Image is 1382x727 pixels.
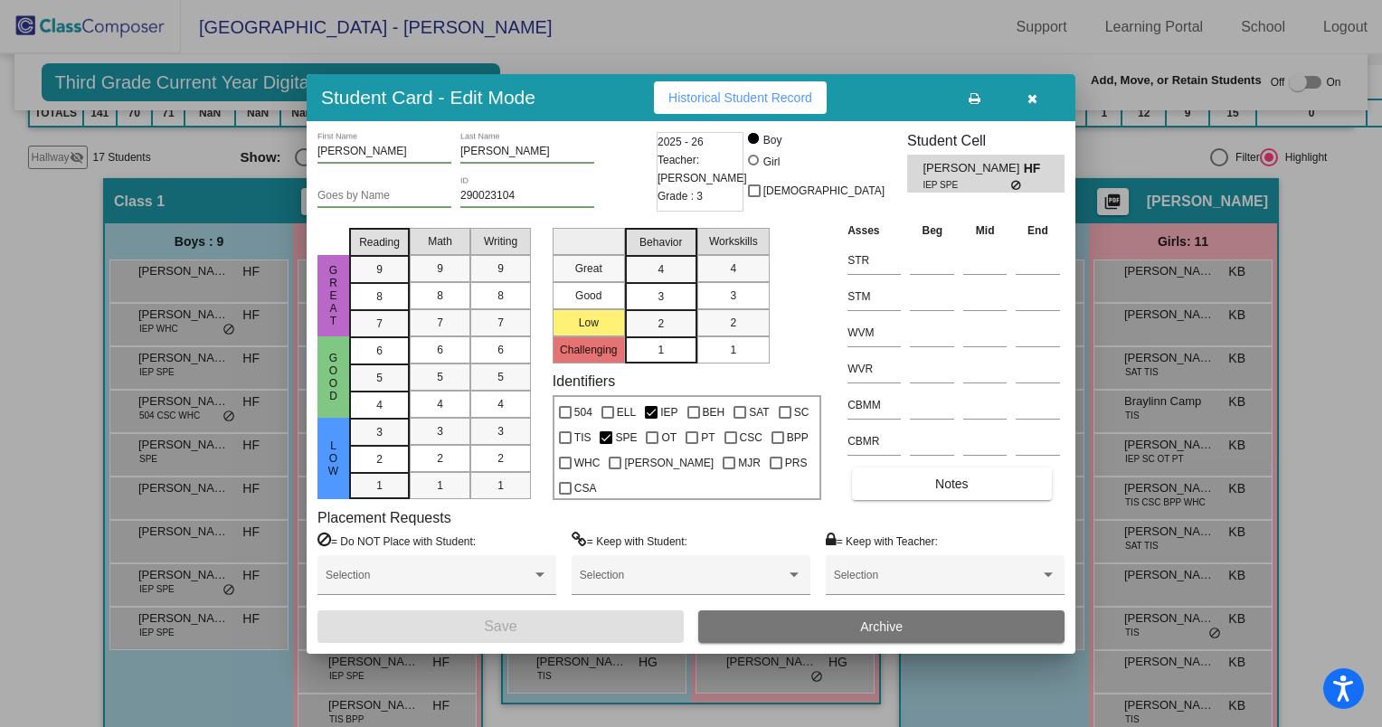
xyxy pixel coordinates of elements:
span: Good [326,352,342,402]
span: Archive [860,619,903,634]
label: Placement Requests [317,509,451,526]
span: 5 [376,370,383,386]
span: Workskills [709,233,758,250]
span: 8 [437,288,443,304]
span: SC [794,401,809,423]
th: Asses [843,221,905,241]
span: 2 [497,450,504,467]
span: 9 [376,261,383,278]
label: Identifiers [553,373,615,390]
span: 9 [437,260,443,277]
span: Math [428,233,452,250]
span: 5 [497,369,504,385]
span: TIS [574,427,592,448]
label: = Keep with Teacher: [826,532,938,550]
span: Writing [484,233,517,250]
span: BEH [703,401,725,423]
span: 6 [497,342,504,358]
span: IEP [660,401,677,423]
span: 8 [376,288,383,305]
input: assessment [847,247,901,274]
input: assessment [847,428,901,455]
span: BPP [787,427,809,448]
input: Enter ID [460,190,594,203]
span: 2 [376,451,383,467]
label: = Keep with Student: [572,532,687,550]
span: 4 [730,260,736,277]
span: Behavior [639,234,682,250]
span: [PERSON_NAME] [624,452,714,474]
span: 2 [437,450,443,467]
h3: Student Card - Edit Mode [321,86,535,109]
span: OT [661,427,677,448]
span: PRS [785,452,808,474]
span: 3 [437,423,443,439]
span: SPE [615,427,637,448]
span: Reading [359,234,400,250]
label: = Do NOT Place with Student: [317,532,476,550]
span: Teacher: [PERSON_NAME] [658,151,747,187]
h3: Student Cell [907,132,1065,149]
th: Mid [959,221,1011,241]
span: Low [326,439,342,477]
span: Save [484,618,516,634]
span: Historical Student Record [668,90,812,105]
span: CSC [740,427,762,448]
span: PT [701,427,715,448]
span: 9 [497,260,504,277]
span: 4 [658,261,664,278]
input: assessment [847,319,901,346]
span: 7 [497,315,504,331]
span: 2 [658,316,664,332]
span: 1 [730,342,736,358]
input: goes by name [317,190,451,203]
span: 6 [376,343,383,359]
span: IEP SPE [923,178,1010,192]
button: Historical Student Record [654,81,827,114]
span: Great [326,264,342,327]
span: Grade : 3 [658,187,703,205]
span: 1 [658,342,664,358]
span: CSA [574,477,597,499]
span: 2025 - 26 [658,133,704,151]
span: 7 [376,316,383,332]
span: 3 [376,424,383,440]
span: 3 [497,423,504,439]
span: 1 [376,477,383,494]
div: Boy [762,132,782,148]
span: 6 [437,342,443,358]
span: 3 [658,288,664,305]
button: Notes [852,467,1051,500]
span: 4 [437,396,443,412]
button: Archive [698,610,1065,643]
span: SAT [749,401,769,423]
input: assessment [847,283,901,310]
input: assessment [847,392,901,419]
span: 504 [574,401,592,423]
span: [PERSON_NAME] [923,159,1023,178]
span: HF [1024,159,1049,178]
span: 8 [497,288,504,304]
span: Notes [935,477,969,491]
span: 3 [730,288,736,304]
span: [DEMOGRAPHIC_DATA] [763,180,885,202]
button: Save [317,610,684,643]
span: WHC [574,452,601,474]
span: 5 [437,369,443,385]
input: assessment [847,355,901,382]
span: 4 [376,397,383,413]
th: End [1011,221,1065,241]
span: 2 [730,315,736,331]
span: 7 [437,315,443,331]
div: Girl [762,154,781,170]
th: Beg [905,221,959,241]
span: 4 [497,396,504,412]
span: MJR [738,452,761,474]
span: 1 [497,477,504,494]
span: ELL [617,401,636,423]
span: 1 [437,477,443,494]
